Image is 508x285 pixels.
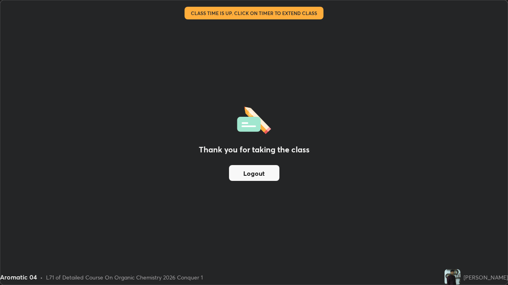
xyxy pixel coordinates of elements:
img: offlineFeedback.1438e8b3.svg [237,104,271,134]
div: • [40,273,43,281]
h2: Thank you for taking the class [199,144,310,156]
img: 70a7b9c5bbf14792b649b16145bbeb89.jpg [444,269,460,285]
div: L71 of Detailed Course On Organic Chemistry 2026 Conquer 1 [46,273,203,281]
button: Logout [229,165,279,181]
div: [PERSON_NAME] [464,273,508,281]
